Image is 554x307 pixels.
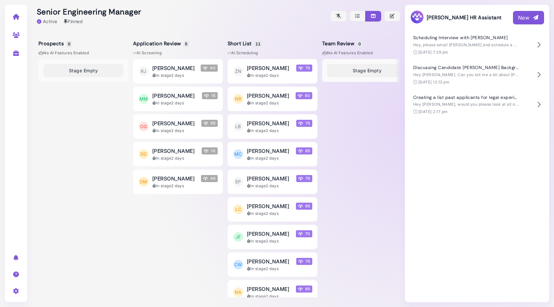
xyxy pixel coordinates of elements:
div: Pinned [64,18,83,25]
div: In stage 2 days [152,128,218,134]
div: In stage 2 days [247,238,312,244]
div: Active [37,18,57,25]
span: Stage Empty [69,67,98,74]
span: [PERSON_NAME] [247,119,289,127]
h4: Creating a list past applicants for legal experience [413,95,519,100]
span: [PERSON_NAME] [247,258,289,265]
span: AI Screening [133,50,162,56]
button: CW [PERSON_NAME] Megan Score 75 In stage2 days [228,252,317,277]
span: [PERSON_NAME] [247,147,289,155]
img: Megan Score [298,93,302,98]
span: EP [233,177,243,187]
div: In stage 2 days [247,155,312,161]
button: LB [PERSON_NAME] Megan Score 75 In stage2 days [228,114,317,139]
span: 70 [296,230,312,237]
time: [DATE] 7:29 pm [418,50,449,55]
span: No AI Features enabled [38,50,89,56]
img: Megan Score [298,287,303,291]
div: In stage 2 days [247,294,312,299]
h5: Short List [228,40,261,47]
span: NA [233,287,243,297]
div: In stage 2 days [152,183,218,189]
img: Megan Score [298,66,303,70]
span: 75 [296,65,312,72]
img: Megan Score [204,149,208,153]
button: JF [PERSON_NAME] Megan Score 70 In stage2 days [228,225,317,249]
span: 45 [201,175,218,182]
img: Megan Score [298,176,303,181]
button: NA [PERSON_NAME] Megan Score 85 In stage2 days [228,280,317,304]
time: [DATE] 2:17 pm [418,109,448,114]
h4: Discussing Candidate [PERSON_NAME] Background [413,65,519,70]
h5: Prospects [38,40,71,47]
span: DM [139,177,148,187]
button: ZN [PERSON_NAME] Megan Score 75 In stage2 days [228,59,317,83]
div: In stage 2 days [152,100,218,106]
div: In stage 2 days [247,211,312,216]
span: 75 [296,175,312,182]
img: Megan Score [298,232,303,236]
span: [PERSON_NAME] [152,119,195,127]
span: [PERSON_NAME] [247,285,289,293]
div: In stage 2 days [152,155,218,161]
span: OG [139,122,148,131]
div: In stage 2 days [152,73,218,78]
h5: Team Review [322,40,361,47]
span: [PERSON_NAME] [247,230,289,238]
span: CW [233,260,243,269]
span: NR [233,94,243,104]
button: Discussing Candidate [PERSON_NAME] Background Hey [PERSON_NAME]. Can you tell me a bit about [PER... [410,60,544,90]
img: Megan Score [203,66,207,70]
img: Megan Score [204,121,208,126]
span: DD [139,149,148,159]
span: 75 [296,120,312,127]
span: 0 [357,41,362,47]
button: OG [PERSON_NAME] Megan Score 55 In stage2 days [133,114,223,139]
div: In stage 2 days [247,128,312,134]
button: LC [PERSON_NAME] Megan Score 95 In stage2 days [228,197,317,222]
button: Scheduling Interview with [PERSON_NAME] Hey, please email [PERSON_NAME] and schedule a 30 min int... [410,30,544,60]
h4: Scheduling Interview with [PERSON_NAME] [413,35,519,40]
span: [PERSON_NAME] [152,147,195,155]
span: [PERSON_NAME] [152,175,195,182]
button: Creating a list past applicants for legal experience Hey [PERSON_NAME], would you please look at ... [410,90,544,120]
img: Megan Score [298,204,303,208]
button: EP [PERSON_NAME] Megan Score 75 In stage2 days [228,170,317,194]
img: Megan Score [204,93,209,98]
span: 80 [296,92,312,99]
span: JF [233,232,243,242]
span: AI Scheduling [228,50,258,56]
span: [PERSON_NAME] [247,64,289,72]
img: Megan Score [298,121,303,126]
span: MM [139,94,148,104]
span: 75 [296,258,312,265]
span: [PERSON_NAME] [247,175,289,182]
button: NR [PERSON_NAME] Megan Score 80 In stage2 days [228,87,317,111]
span: 55 [201,120,218,127]
span: 95 [296,203,312,210]
span: MC [233,149,243,159]
img: Megan Score [298,259,303,264]
div: In stage 2 days [247,266,312,272]
span: 5 [183,41,189,47]
img: Megan Score [298,149,303,153]
h3: [PERSON_NAME] HR Assistant [410,10,501,25]
button: RJ [PERSON_NAME] Megan Score 40 In stage2 days [133,59,223,83]
span: [PERSON_NAME] [247,92,289,100]
span: LB [233,122,243,131]
span: LC [233,205,243,214]
div: In stage 2 days [247,73,312,78]
time: [DATE] 12:13 pm [418,80,449,84]
button: MC [PERSON_NAME] Megan Score 85 In stage2 days [228,142,317,166]
span: Stage Empty [353,67,382,74]
span: 85 [296,147,312,154]
span: No AI Features enabled [322,50,373,56]
div: In stage 2 days [247,100,312,106]
span: [PERSON_NAME] [152,92,195,100]
button: MM [PERSON_NAME] Megan Score 15 In stage2 days [133,87,223,111]
span: 15 [202,92,218,99]
span: ZN [233,66,243,76]
span: 85 [296,285,312,293]
div: New [518,14,539,22]
h5: Application Review [133,40,188,47]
